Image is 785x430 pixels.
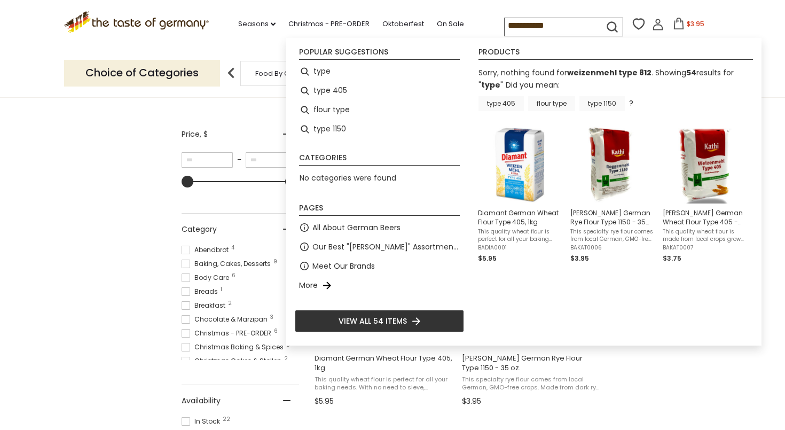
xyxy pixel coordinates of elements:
[478,67,653,78] span: Sorry, nothing found for .
[255,69,317,77] a: Food By Category
[295,62,464,81] li: type
[300,173,396,183] span: No categories were found
[315,396,334,407] span: $5.95
[295,256,464,276] li: Meet Our Brands
[182,315,271,324] span: Chocolate & Marzipan
[570,126,654,264] a: Kathi Rye Flour Type 1150[PERSON_NAME] German Rye Flour Type 1150 - 35 oz.This specialty rye flou...
[462,396,481,407] span: $3.95
[570,228,654,243] span: This specialty rye flour comes from local German, GMO-free crops. Made from dark rye grains which...
[528,96,575,111] a: flour type
[437,18,464,30] a: On Sale
[182,329,274,338] span: Christmas - PRE-ORDER
[182,129,208,140] span: Price
[182,395,221,406] span: Availability
[663,228,747,243] span: This quality wheat flour is made from local crops grown in [GEOGRAPHIC_DATA] on pristine, GMO-fre...
[474,122,566,268] li: Diamant German Wheat Flour Type 405, 1kg
[663,208,747,226] span: [PERSON_NAME] German Wheat Flour Type 405 - 35 oz.
[228,301,232,306] span: 2
[686,67,696,78] b: 54
[270,315,273,320] span: 3
[295,276,464,295] li: More
[462,376,600,392] span: This specialty rye flour comes from local German, GMO-free crops. Made from dark rye grains which...
[478,208,562,226] span: Diamant German Wheat Flour Type 405, 1kg
[570,254,589,263] span: $3.95
[579,96,625,111] a: type 1150
[658,122,751,268] li: Kathi German Wheat Flour Type 405 - 35 oz.
[284,356,288,362] span: 2
[182,224,217,235] span: Category
[295,310,464,332] li: View all 54 items
[200,129,208,139] span: , $
[478,244,562,252] span: BADIA0001
[182,356,285,366] span: Christmas Cakes & Stollen
[299,204,460,216] li: Pages
[478,126,562,264] a: Diamant German Wheat Flour Type 405, 1kgThis quality wheat flour is perfect for all your baking n...
[295,120,464,139] li: type 1150
[574,126,651,204] img: Kathi Rye Flour Type 1150
[221,287,222,292] span: 1
[231,245,234,251] span: 4
[286,38,762,346] div: Instant Search Results
[687,19,704,28] span: $3.95
[233,155,246,165] span: –
[238,18,276,30] a: Seasons
[182,273,232,283] span: Body Care
[288,18,370,30] a: Christmas - PRE-ORDER
[462,354,600,373] span: [PERSON_NAME] German Rye Flour Type 1150 - 35 oz.
[182,301,229,310] span: Breakfast
[315,376,453,392] span: This quality wheat flour is perfect for all your baking needs. With no need to sieve, [PERSON_NAM...
[273,259,277,264] span: 9
[478,80,633,108] div: Did you mean: ?
[663,244,747,252] span: BAKAT0007
[182,417,223,426] span: In Stock
[566,122,658,268] li: Kathi German Rye Flour Type 1150 - 35 oz.
[223,417,230,422] span: 22
[663,254,681,263] span: $3.75
[295,218,464,237] li: All About German Beers
[478,96,524,111] a: type 405
[666,18,711,34] button: $3.95
[299,48,460,60] li: Popular suggestions
[567,67,651,78] b: weizenmehl type 812
[221,62,242,84] img: previous arrow
[312,260,375,272] a: Meet Our Brands
[339,315,407,327] span: View all 54 items
[286,342,290,348] span: 5
[232,273,236,278] span: 6
[570,244,654,252] span: BAKAT0006
[478,48,753,60] li: Products
[182,287,221,296] span: Breads
[663,126,747,264] a: Kathi Wheat Flour Type 405[PERSON_NAME] German Wheat Flour Type 405 - 35 oz.This quality wheat fl...
[64,60,220,86] p: Choice of Categories
[274,329,278,334] span: 6
[312,241,460,253] a: Our Best "[PERSON_NAME]" Assortment: 33 Choices For The Grillabend
[295,100,464,120] li: flour type
[295,237,464,256] li: Our Best "[PERSON_NAME]" Assortment: 33 Choices For The Grillabend
[315,354,453,373] span: Diamant German Wheat Flour Type 405, 1kg
[478,228,562,243] span: This quality wheat flour is perfect for all your baking needs. With no need to sieve, [PERSON_NAM...
[478,254,497,263] span: $5.95
[299,154,460,166] li: Categories
[295,81,464,100] li: type 405
[666,126,743,204] img: Kathi Wheat Flour Type 405
[382,18,424,30] a: Oktoberfest
[182,342,287,352] span: Christmas Baking & Spices
[312,222,401,234] a: All About German Beers
[481,80,500,90] a: type
[182,245,232,255] span: Abendbrot
[182,259,274,269] span: Baking, Cakes, Desserts
[570,208,654,226] span: [PERSON_NAME] German Rye Flour Type 1150 - 35 oz.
